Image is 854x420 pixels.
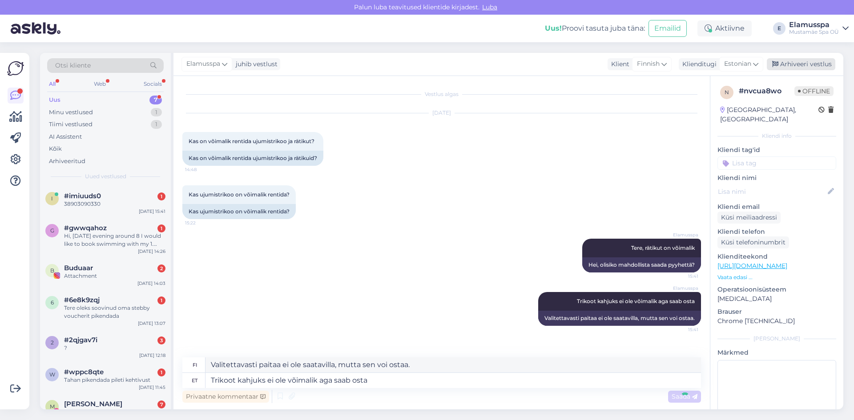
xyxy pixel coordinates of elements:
[47,78,57,90] div: All
[182,151,323,166] div: Kas on võimalik rentida ujumistrikoo ja rätikuid?
[717,285,836,294] p: Operatsioonisüsteem
[138,320,165,327] div: [DATE] 13:07
[545,23,645,34] div: Proovi tasuta juba täna:
[717,316,836,326] p: Chrome [TECHNICAL_ID]
[49,157,85,166] div: Arhiveeritud
[717,335,836,343] div: [PERSON_NAME]
[50,267,54,274] span: B
[717,173,836,183] p: Kliendi nimi
[189,191,290,198] span: Kas ujumistrikoo on võimalik rentida?
[697,20,752,36] div: Aktiivne
[717,212,781,224] div: Küsi meiliaadressi
[55,61,91,70] span: Otsi kliente
[51,195,53,202] span: i
[142,78,164,90] div: Socials
[631,244,695,251] span: Tere, rätikut on võimalik
[717,236,789,248] div: Küsi telefoninumbrit
[64,200,165,208] div: 38903090330
[717,227,836,236] p: Kliendi telefon
[720,105,818,124] div: [GEOGRAPHIC_DATA], [GEOGRAPHIC_DATA]
[64,232,165,248] div: Hi, [DATE] evening around 8 I would like to book swimming with my 1.[DEMOGRAPHIC_DATA] baby. Wher...
[717,145,836,155] p: Kliendi tag'id
[679,60,717,69] div: Klienditugi
[182,204,296,219] div: Kas ujumistrikoo on võimalik rentida?
[49,96,60,104] div: Uus
[182,90,701,98] div: Vestlus algas
[64,192,101,200] span: #imiuuds0
[85,172,126,180] span: Uued vestlused
[545,24,562,32] b: Uus!
[157,264,165,272] div: 2
[665,285,698,292] span: Elamusspa
[789,21,839,28] div: Elamusspa
[582,257,701,272] div: Hei, olisiko mahdollista saada pyyhettä?
[577,298,695,304] span: Trikoot kahjuks ei ole võimalik aga saab osta
[157,400,165,408] div: 7
[49,144,62,153] div: Kõik
[717,307,836,316] p: Brauser
[157,192,165,200] div: 1
[64,224,107,232] span: #gwwqahoz
[182,109,701,117] div: [DATE]
[149,96,162,104] div: 7
[64,368,104,376] span: #wppc8qte
[49,120,93,129] div: Tiimi vestlused
[767,58,835,70] div: Arhiveeri vestlus
[92,78,108,90] div: Web
[157,336,165,344] div: 3
[649,20,687,37] button: Emailid
[665,273,698,280] span: 15:41
[717,132,836,140] div: Kliendi info
[717,348,836,357] p: Märkmed
[157,368,165,376] div: 1
[139,384,165,391] div: [DATE] 11:45
[608,60,629,69] div: Klient
[186,59,220,69] span: Elamusspa
[718,187,826,196] input: Lisa nimi
[151,108,162,117] div: 1
[64,304,165,320] div: Tere oleks soovinud oma stebby voucherit pikendada
[479,3,500,11] span: Luba
[724,59,751,69] span: Estonian
[51,339,54,346] span: 2
[189,138,314,144] span: Kas on võimalik rentida ujumistrikoo ja rätikut?
[50,403,55,410] span: M
[157,224,165,232] div: 1
[773,22,786,35] div: E
[7,60,24,77] img: Askly Logo
[51,299,54,306] span: 6
[157,296,165,304] div: 1
[64,264,93,272] span: Buduaar
[717,252,836,261] p: Klienditeekond
[794,86,834,96] span: Offline
[717,202,836,212] p: Kliendi email
[64,296,100,304] span: #6e8k9zqj
[717,156,836,170] input: Lisa tag
[64,336,97,344] span: #2qjgav7i
[49,108,93,117] div: Minu vestlused
[64,376,165,384] div: Tahan pikendada pileti kehtivust
[637,59,660,69] span: Finnish
[64,408,165,416] div: #40427-13552
[139,208,165,215] div: [DATE] 15:41
[789,21,849,36] a: ElamusspaMustamäe Spa OÜ
[665,326,698,333] span: 15:41
[64,400,122,408] span: Marina Saar
[717,273,836,281] p: Vaata edasi ...
[139,352,165,359] div: [DATE] 12:18
[185,220,218,226] span: 15:22
[49,371,55,378] span: w
[138,248,165,255] div: [DATE] 14:26
[538,311,701,326] div: Valitettavasti paitaa ei ole saatavilla, mutta sen voi ostaa.
[725,89,729,96] span: n
[789,28,839,36] div: Mustamäe Spa OÜ
[50,227,54,234] span: g
[739,86,794,96] div: # nvcua8wo
[717,262,787,270] a: [URL][DOMAIN_NAME]
[64,344,165,352] div: ?
[665,232,698,238] span: Elamusspa
[717,294,836,304] p: [MEDICAL_DATA]
[64,272,165,280] div: Attachment
[151,120,162,129] div: 1
[137,280,165,287] div: [DATE] 14:03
